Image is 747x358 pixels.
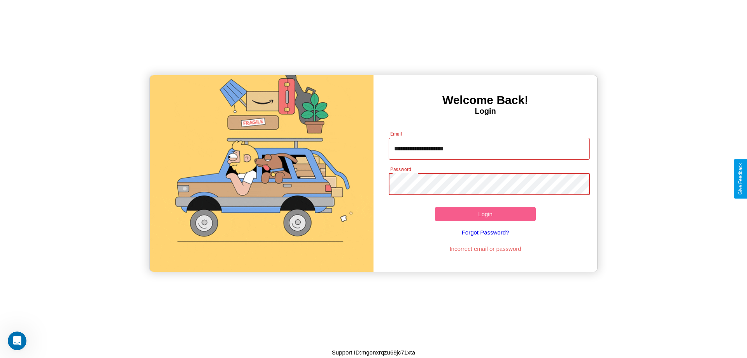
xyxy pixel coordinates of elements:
a: Forgot Password? [385,221,586,243]
h4: Login [373,107,597,116]
div: Give Feedback [738,163,743,195]
button: Login [435,207,536,221]
label: Email [390,131,402,137]
img: gif [150,75,373,272]
p: Incorrect email or password [385,243,586,254]
label: Password [390,166,411,173]
h3: Welcome Back! [373,93,597,107]
iframe: Intercom live chat [8,332,26,350]
p: Support ID: mgonxrqzu69jc71xta [332,347,415,358]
